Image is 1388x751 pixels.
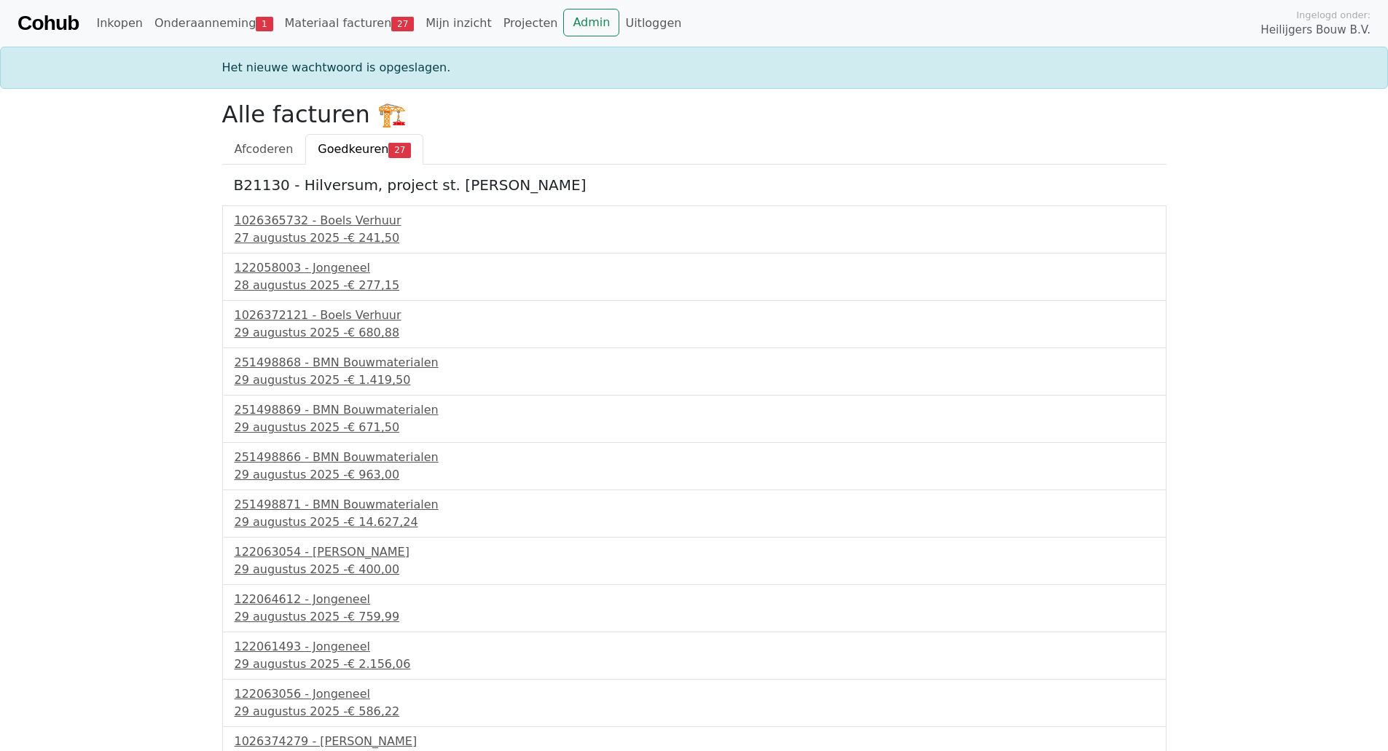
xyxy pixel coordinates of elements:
span: € 400,00 [348,562,399,576]
span: 27 [391,17,414,31]
a: 122063056 - Jongeneel29 augustus 2025 -€ 586,22 [235,685,1154,720]
span: € 2.156,06 [348,657,411,671]
div: 29 augustus 2025 - [235,561,1154,578]
a: 251498871 - BMN Bouwmaterialen29 augustus 2025 -€ 14.627,24 [235,496,1154,531]
a: 122061493 - Jongeneel29 augustus 2025 -€ 2.156,06 [235,638,1154,673]
span: Afcoderen [235,142,294,156]
div: 251498871 - BMN Bouwmaterialen [235,496,1154,514]
span: € 759,99 [348,610,399,624]
span: Ingelogd onder: [1296,8,1371,22]
span: € 277,15 [348,278,399,292]
a: Uitloggen [619,9,687,38]
a: 251498868 - BMN Bouwmaterialen29 augustus 2025 -€ 1.419,50 [235,354,1154,389]
a: Materiaal facturen27 [279,9,420,38]
div: 122063056 - Jongeneel [235,685,1154,703]
a: Afcoderen [222,134,306,165]
div: 122058003 - Jongeneel [235,259,1154,277]
a: Cohub [17,6,79,41]
div: 251498869 - BMN Bouwmaterialen [235,401,1154,419]
a: 1026372121 - Boels Verhuur29 augustus 2025 -€ 680,88 [235,307,1154,342]
div: 27 augustus 2025 - [235,229,1154,247]
a: Mijn inzicht [420,9,498,38]
div: 28 augustus 2025 - [235,277,1154,294]
div: 122064612 - Jongeneel [235,591,1154,608]
div: 29 augustus 2025 - [235,419,1154,436]
span: Heilijgers Bouw B.V. [1260,22,1371,39]
div: 29 augustus 2025 - [235,466,1154,484]
a: 122063054 - [PERSON_NAME]29 augustus 2025 -€ 400,00 [235,543,1154,578]
div: 122063054 - [PERSON_NAME] [235,543,1154,561]
h2: Alle facturen 🏗️ [222,101,1167,128]
a: Inkopen [90,9,148,38]
div: 29 augustus 2025 - [235,371,1154,389]
a: 1026365732 - Boels Verhuur27 augustus 2025 -€ 241,50 [235,212,1154,247]
div: 1026365732 - Boels Verhuur [235,212,1154,229]
span: € 241,50 [348,231,399,245]
a: 251498869 - BMN Bouwmaterialen29 augustus 2025 -€ 671,50 [235,401,1154,436]
span: € 680,88 [348,326,399,339]
a: Goedkeuren27 [305,134,423,165]
div: 1026372121 - Boels Verhuur [235,307,1154,324]
div: 251498866 - BMN Bouwmaterialen [235,449,1154,466]
div: 251498868 - BMN Bouwmaterialen [235,354,1154,371]
span: € 963,00 [348,468,399,481]
a: Projecten [498,9,564,38]
a: 122064612 - Jongeneel29 augustus 2025 -€ 759,99 [235,591,1154,626]
span: € 671,50 [348,420,399,434]
div: 29 augustus 2025 - [235,324,1154,342]
div: 122061493 - Jongeneel [235,638,1154,656]
span: € 586,22 [348,704,399,718]
a: Admin [563,9,619,36]
div: 29 augustus 2025 - [235,703,1154,720]
span: € 1.419,50 [348,373,411,387]
a: 251498866 - BMN Bouwmaterialen29 augustus 2025 -€ 963,00 [235,449,1154,484]
span: 1 [256,17,272,31]
span: 27 [388,143,411,157]
span: Goedkeuren [318,142,388,156]
div: 1026374279 - [PERSON_NAME] [235,733,1154,750]
h5: B21130 - Hilversum, project st. [PERSON_NAME] [234,176,1155,194]
a: 122058003 - Jongeneel28 augustus 2025 -€ 277,15 [235,259,1154,294]
div: 29 augustus 2025 - [235,656,1154,673]
div: 29 augustus 2025 - [235,608,1154,626]
span: € 14.627,24 [348,515,418,529]
div: Het nieuwe wachtwoord is opgeslagen. [213,59,1175,76]
div: 29 augustus 2025 - [235,514,1154,531]
a: Onderaanneming1 [149,9,279,38]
